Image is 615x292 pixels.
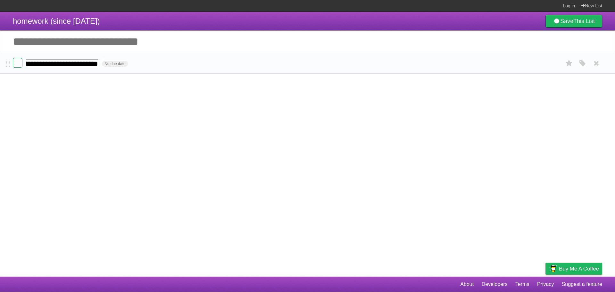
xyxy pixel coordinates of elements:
span: No due date [102,61,128,67]
label: Done [13,58,22,68]
span: Buy me a coffee [559,263,599,274]
a: Terms [515,278,529,290]
a: Developers [481,278,507,290]
a: Buy me a coffee [545,263,602,275]
b: This List [573,18,595,24]
a: SaveThis List [545,15,602,28]
a: Suggest a feature [562,278,602,290]
a: About [460,278,474,290]
label: Star task [563,58,575,69]
img: Buy me a coffee [549,263,557,274]
span: homework (since [DATE]) [13,17,100,25]
a: Privacy [537,278,554,290]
